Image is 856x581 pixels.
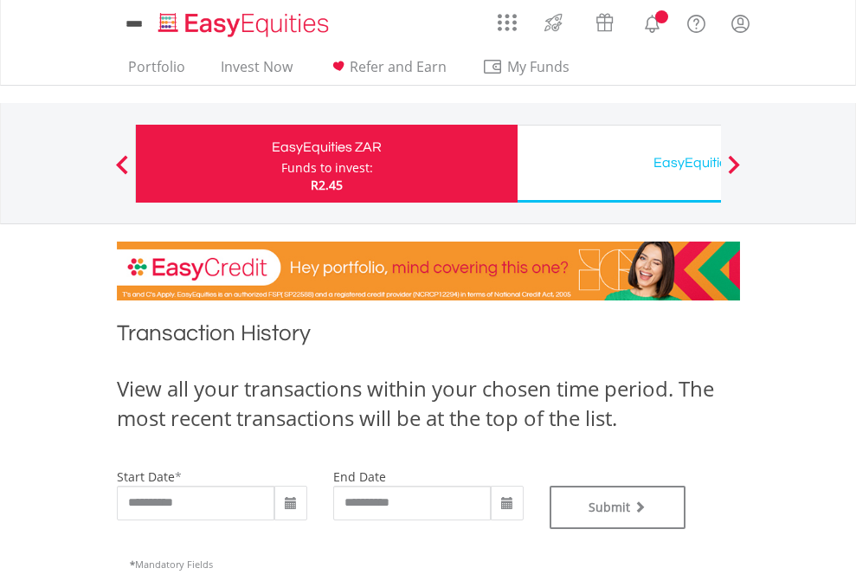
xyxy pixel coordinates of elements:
a: Home page [151,4,336,39]
div: View all your transactions within your chosen time period. The most recent transactions will be a... [117,374,740,434]
img: grid-menu-icon.svg [498,13,517,32]
img: vouchers-v2.svg [590,9,619,36]
img: EasyCredit Promotion Banner [117,242,740,300]
span: My Funds [482,55,595,78]
a: Refer and Earn [321,58,454,85]
a: Notifications [630,4,674,39]
span: Mandatory Fields [130,558,213,571]
a: FAQ's and Support [674,4,718,39]
a: My Profile [718,4,763,42]
label: start date [117,468,175,485]
span: Refer and Earn [350,57,447,76]
img: thrive-v2.svg [539,9,568,36]
a: AppsGrid [486,4,528,32]
a: Vouchers [579,4,630,36]
label: end date [333,468,386,485]
span: R2.45 [311,177,343,193]
h1: Transaction History [117,318,740,357]
a: Invest Now [214,58,299,85]
a: Portfolio [121,58,192,85]
button: Next [717,164,751,181]
button: Submit [550,486,686,529]
img: EasyEquities_Logo.png [155,10,336,39]
div: EasyEquities ZAR [146,135,507,159]
div: Funds to invest: [281,159,373,177]
button: Previous [105,164,139,181]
